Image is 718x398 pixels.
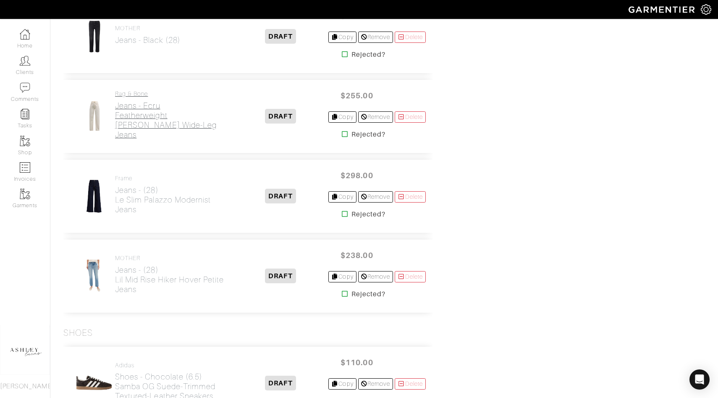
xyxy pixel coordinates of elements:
[86,258,103,294] img: Jd9JxM5xszA1sCp9ogXBWTmC
[20,29,30,40] img: dashboard-icon-dbcd8f5a0b271acd01030246c82b418ddd0df26cd7fceb0bd07c9910d44c42f6.png
[689,369,710,390] div: Open Intercom Messenger
[115,185,233,214] h2: Jeans - (28) Le Slim Palazzo Modernist Jeans
[265,109,296,124] span: DRAFT
[20,82,30,93] img: comment-icon-a0a6a9ef722e966f86d9cbdc48e553b5cf19dbc54f86b18d962a5391bc8f6eb6.png
[265,269,296,283] span: DRAFT
[351,129,385,140] strong: Rejected?
[20,109,30,119] img: reminder-icon-8004d30b9f0a5d33ae49ab947aed9ed385cf756f9e5892f1edd6e32f2345188e.png
[328,32,356,43] a: Copy
[332,353,382,372] span: $110.00
[63,328,93,338] h3: Shoes
[328,111,356,123] a: Copy
[115,90,233,140] a: Rag & Bone Jeans - EcruFeatherweight [PERSON_NAME] Wide-Leg Jeans
[395,191,426,203] a: Delete
[358,378,393,390] a: Remove
[115,90,233,98] h4: Rag & Bone
[115,25,181,45] a: MOTHER Jeans - Black (28)
[395,271,426,282] a: Delete
[115,362,233,369] h4: Adidas
[332,246,382,264] span: $238.00
[115,255,233,262] h4: MOTHER
[265,376,296,390] span: DRAFT
[115,255,233,294] a: MOTHER Jeans - (28)Lil Mid Rise Hiker Hover Petite Jeans
[115,25,181,32] h4: MOTHER
[328,271,356,282] a: Copy
[20,189,30,199] img: garments-icon-b7da505a4dc4fd61783c78ac3ca0ef83fa9d6f193b1c9dc38574b1d14d53ca28.png
[358,191,393,203] a: Remove
[328,191,356,203] a: Copy
[20,55,30,66] img: clients-icon-6bae9207a08558b7cb47a8932f037763ab4055f8c8b6bfacd5dc20c3e0201464.png
[351,50,385,60] strong: Rejected?
[83,99,106,134] img: xZUvuKwCn5eeRzmCQkTHfnCd
[395,32,426,43] a: Delete
[358,271,393,282] a: Remove
[20,136,30,146] img: garments-icon-b7da505a4dc4fd61783c78ac3ca0ef83fa9d6f193b1c9dc38574b1d14d53ca28.png
[395,378,426,390] a: Delete
[115,175,233,214] a: Frame Jeans - (28)Le Slim Palazzo Modernist Jeans
[332,166,382,185] span: $298.00
[701,4,711,15] img: gear-icon-white-bd11855cb880d31180b6d7d6211b90ccbf57a29d726f0c71d8c61bd08dd39cc2.png
[332,87,382,105] span: $255.00
[358,32,393,43] a: Remove
[115,35,181,45] h2: Jeans - Black (28)
[115,265,233,294] h2: Jeans - (28) Lil Mid Rise Hiker Hover Petite Jeans
[20,162,30,173] img: orders-icon-0abe47150d42831381b5fb84f609e132dff9fe21cb692f30cb5eec754e2cba89.png
[265,29,296,44] span: DRAFT
[351,289,385,299] strong: Rejected?
[81,179,107,214] img: 7WVHTyx5conL81QJur8w21Q6
[115,175,233,182] h4: Frame
[115,101,233,140] h2: Jeans - Ecru Featherweight [PERSON_NAME] Wide-Leg Jeans
[84,19,104,54] img: JnB5cyuZaGDNGNnF5V6C4KDe
[624,2,701,17] img: garmentier-logo-header-white-b43fb05a5012e4ada735d5af1a66efaba907eab6374d6393d1fbf88cb4ef424d.png
[265,189,296,203] span: DRAFT
[395,111,426,123] a: Delete
[328,378,356,390] a: Copy
[351,209,385,219] strong: Rejected?
[358,111,393,123] a: Remove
